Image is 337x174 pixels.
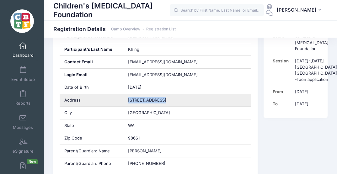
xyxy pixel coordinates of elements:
[13,53,34,58] span: Dashboard
[60,56,124,68] div: Contact Email
[15,101,30,106] span: Reports
[13,125,33,130] span: Messages
[273,30,292,55] td: Event
[13,149,34,154] span: eSignature
[27,159,38,164] span: New
[8,135,38,157] a: eSignature
[8,39,38,61] a: Dashboard
[60,145,124,157] div: Parent/Guardian: Name
[273,86,292,98] td: From
[128,135,140,140] span: 98661
[277,7,316,13] span: [PERSON_NAME]
[10,9,34,33] img: Children's Brain Tumor Foundation
[128,72,206,78] span: [EMAIL_ADDRESS][DOMAIN_NAME]
[170,4,264,17] input: Search by First Name, Last Name, or Email...
[146,27,176,32] a: Registration List
[60,157,124,170] div: Parent/Guardian: Phone
[53,0,170,20] h1: Children's [MEDICAL_DATA] Foundation
[60,119,124,132] div: State
[60,132,124,145] div: Zip Code
[8,87,38,109] a: Reports
[128,110,170,115] span: [GEOGRAPHIC_DATA]
[128,98,166,103] span: [STREET_ADDRESS]
[128,148,162,153] span: [PERSON_NAME]
[53,26,176,32] h1: Registration Details
[60,107,124,119] div: City
[8,111,38,133] a: Messages
[60,94,124,107] div: Address
[128,123,135,128] span: WA
[128,85,142,90] span: [DATE]
[128,47,139,52] span: Khing
[60,43,124,56] div: Participant's Last Name
[11,77,35,82] span: Event Setup
[128,161,165,166] span: [PHONE_NUMBER]
[111,27,140,32] a: Camp Overview
[273,98,292,110] td: To
[8,63,38,85] a: Event Setup
[60,69,124,81] div: Login Email
[273,55,292,86] td: Session
[60,81,124,94] div: Date of Birth
[273,3,328,18] button: [PERSON_NAME]
[128,59,198,64] span: [EMAIL_ADDRESS][DOMAIN_NAME]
